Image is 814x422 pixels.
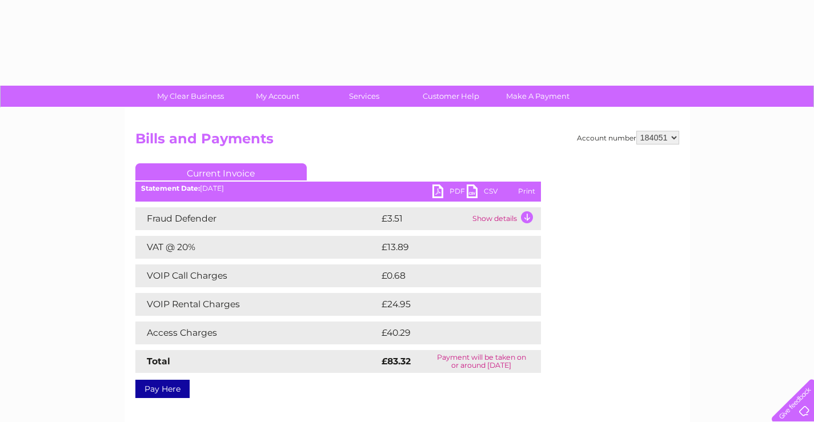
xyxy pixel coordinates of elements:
[230,86,324,107] a: My Account
[432,184,467,201] a: PDF
[577,131,679,144] div: Account number
[135,380,190,398] a: Pay Here
[143,86,238,107] a: My Clear Business
[135,207,379,230] td: Fraud Defender
[379,321,518,344] td: £40.29
[470,207,541,230] td: Show details
[379,264,515,287] td: £0.68
[135,293,379,316] td: VOIP Rental Charges
[379,207,470,230] td: £3.51
[141,184,200,192] b: Statement Date:
[317,86,411,107] a: Services
[379,236,517,259] td: £13.89
[422,350,541,373] td: Payment will be taken on or around [DATE]
[135,264,379,287] td: VOIP Call Charges
[135,236,379,259] td: VAT @ 20%
[379,293,518,316] td: £24.95
[467,184,501,201] a: CSV
[404,86,498,107] a: Customer Help
[135,184,541,192] div: [DATE]
[501,184,535,201] a: Print
[382,356,411,367] strong: £83.32
[491,86,585,107] a: Make A Payment
[147,356,170,367] strong: Total
[135,131,679,152] h2: Bills and Payments
[135,163,307,180] a: Current Invoice
[135,321,379,344] td: Access Charges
